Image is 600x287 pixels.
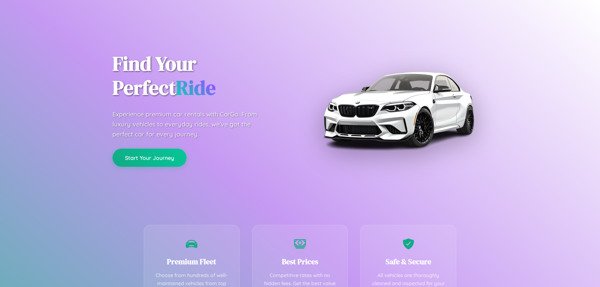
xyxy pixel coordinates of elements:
[112,149,187,167] button: Start Your Journey
[370,256,447,267] h3: Safe & Secure
[112,109,269,139] p: Experience premium car rentals with CarGo. From luxury vehicles to everyday rides, we've got the ...
[320,31,477,187] img: Premium BMW car rental vehicle
[112,52,291,100] h1: Find Your Perfect
[153,256,230,267] h3: Premium Fleet
[262,256,338,267] h3: Best Prices
[176,74,216,101] span: Ride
